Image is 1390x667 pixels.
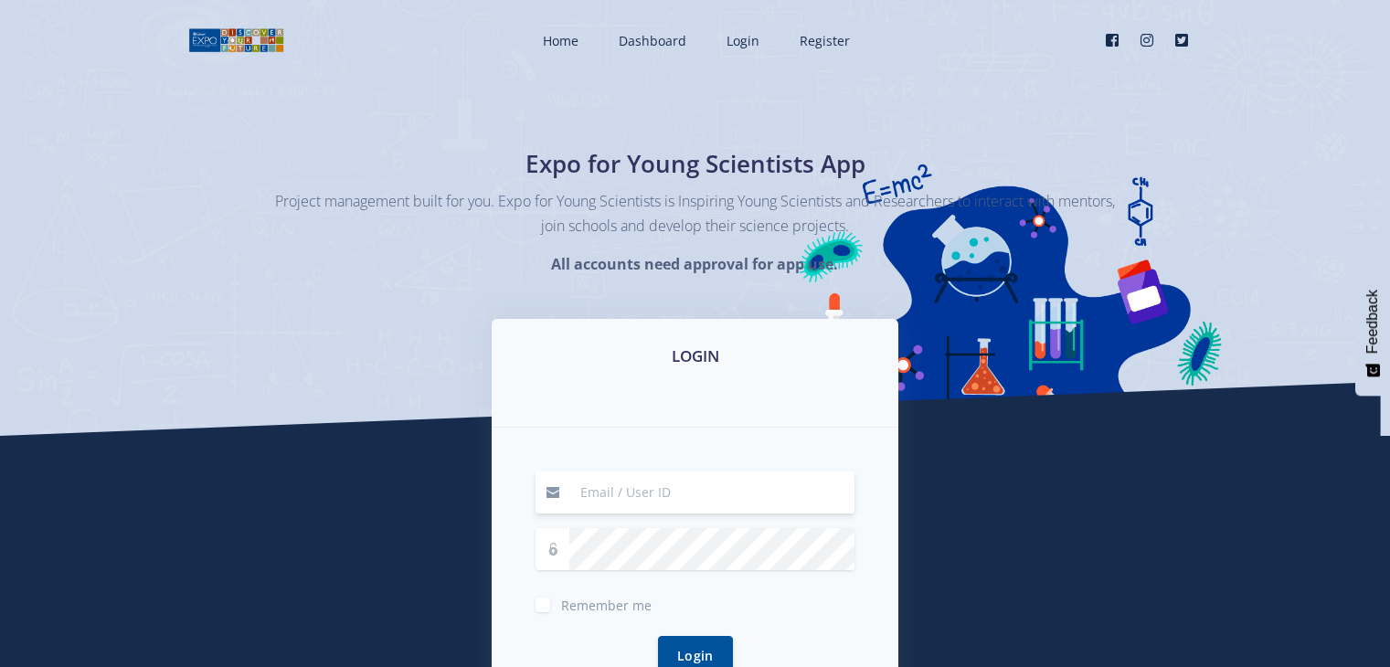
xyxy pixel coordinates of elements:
a: Login [708,16,774,65]
a: Dashboard [600,16,701,65]
span: Dashboard [619,32,686,49]
span: Feedback [1364,290,1381,354]
a: Register [781,16,865,65]
a: Home [525,16,593,65]
span: Register [800,32,850,49]
input: Email / User ID [569,471,854,513]
span: Remember me [561,597,652,614]
img: logo01.png [188,26,284,54]
span: Home [543,32,578,49]
strong: All accounts need approval for app use. [551,254,838,274]
button: Feedback - Show survey [1355,271,1390,396]
h3: LOGIN [514,344,876,368]
h1: Expo for Young Scientists App [362,146,1029,182]
span: Login [727,32,759,49]
p: Project management built for you. Expo for Young Scientists is Inspiring Young Scientists and Res... [275,189,1116,238]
